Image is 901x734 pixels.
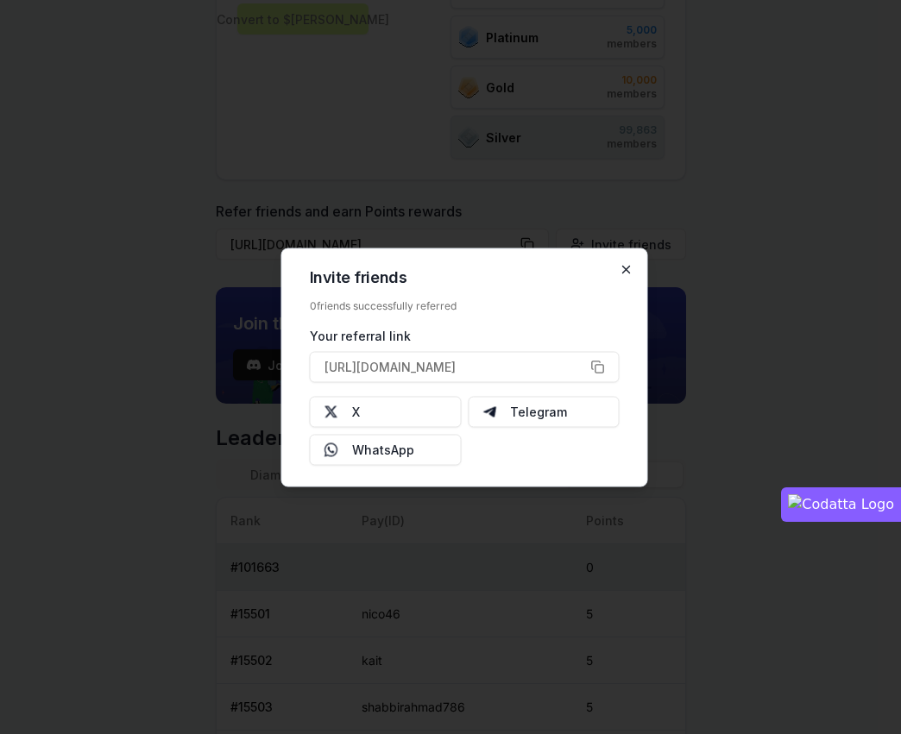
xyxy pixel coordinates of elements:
img: Whatsapp [324,442,338,456]
span: [URL][DOMAIN_NAME] [324,358,456,376]
img: X [324,405,338,418]
h2: Invite friends [310,269,620,285]
button: X [310,396,462,427]
img: Telegram [482,405,496,418]
div: 0 friends successfully referred [310,298,620,312]
button: WhatsApp [310,434,462,465]
button: [URL][DOMAIN_NAME] [310,351,620,382]
button: Telegram [468,396,620,427]
div: Your referral link [310,326,620,344]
